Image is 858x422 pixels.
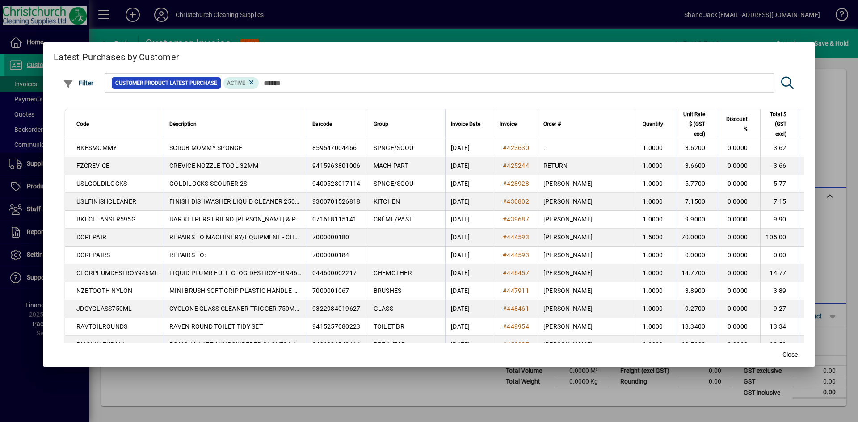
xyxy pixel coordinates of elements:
div: Group [374,119,440,129]
td: 0.0000 [676,247,718,264]
td: 5.7700 [676,175,718,193]
td: 0.0000 [718,193,760,211]
span: CREVICE NOZZLE TOOL 32MM [169,162,258,169]
span: # [503,162,507,169]
span: # [503,216,507,223]
td: 3.62 [760,139,799,157]
span: SPNGE/SCOU [374,180,414,187]
span: BRUSHES [374,287,402,294]
td: [PERSON_NAME] [538,264,635,282]
span: 044600002217 [312,269,357,276]
td: 105.00 [760,229,799,247]
td: [PERSON_NAME] [538,229,635,247]
span: DCREPAIRS [76,251,110,259]
td: 9.9000 [676,211,718,229]
span: # [503,341,507,348]
span: 859547004466 [312,144,357,151]
td: 0.0000 [718,318,760,336]
td: 0.0000 [718,139,760,157]
td: 9.90 [760,211,799,229]
td: [DATE] [445,300,494,318]
div: Code [76,119,158,129]
span: Customer Product Latest Purchase [115,79,217,88]
td: [DATE] [445,336,494,354]
td: 0.0000 [718,282,760,300]
span: 423630 [507,144,529,151]
td: 1.0000 [635,175,676,193]
td: RETURN [538,157,635,175]
td: [PERSON_NAME] [538,247,635,264]
span: 7000000184 [312,251,349,259]
span: TOILET BR [374,323,404,330]
a: #444593 [500,250,532,260]
td: 3.6200 [676,139,718,157]
span: # [503,287,507,294]
td: [DATE] [445,211,494,229]
span: FINISH DISHWASHER LIQUID CLEANER 250ML [169,198,304,205]
td: 1.0000 [635,139,676,157]
td: 14.7700 [676,264,718,282]
span: LIQUID PLUMR FULL CLOG DESTROYER 946ML [169,269,307,276]
td: 13.59 [760,336,799,354]
td: [DATE] [445,229,494,247]
td: 1.0000 [635,264,676,282]
div: Order # [543,119,630,129]
span: Barcode [312,119,332,129]
td: [PERSON_NAME] [538,300,635,318]
span: 428928 [507,180,529,187]
span: GOLDILOCKS SCOURER 2S [169,180,247,187]
span: Invoice [500,119,517,129]
td: [DATE] [445,282,494,300]
span: PMGLNATURALL [76,341,126,348]
span: REPAIRS TO: [169,251,206,259]
td: -1.0000 [635,157,676,175]
td: 70.0000 [676,229,718,247]
span: BKFSMOMMY [76,144,117,151]
span: JDCYGLASS750ML [76,305,132,312]
div: Barcode [312,119,362,129]
td: [PERSON_NAME] [538,318,635,336]
span: GLASS [374,305,393,312]
span: # [503,305,507,312]
div: Quantity [641,119,671,129]
td: [DATE] [445,318,494,336]
td: 0.0000 [718,264,760,282]
td: [PERSON_NAME] [538,175,635,193]
span: KITCHEN [374,198,400,205]
td: 9.2700 [676,300,718,318]
td: 13.3400 [676,318,718,336]
span: Group [374,119,388,129]
td: 1.0000 [635,211,676,229]
span: CRÈME/PAST [374,216,413,223]
td: -3.66 [760,157,799,175]
a: #439687 [500,214,532,224]
span: # [503,144,507,151]
span: 439687 [507,216,529,223]
span: 446457 [507,269,529,276]
span: 7000000180 [312,234,349,241]
td: 0.0000 [718,336,760,354]
span: 9300701526818 [312,198,360,205]
td: 5.77 [760,175,799,193]
span: 430802 [507,198,529,205]
span: 450825 [507,341,529,348]
span: 7000001067 [312,287,349,294]
a: #450825 [500,339,532,349]
a: #430802 [500,196,532,206]
span: # [503,323,507,330]
button: Filter [61,75,96,91]
span: BKFCLEANSER595G [76,216,136,223]
span: NZBTOOTH NYLON [76,287,133,294]
td: 9.27 [760,300,799,318]
span: RAVTOILROUNDS [76,323,127,330]
span: 444593 [507,234,529,241]
td: 0.0000 [718,300,760,318]
span: 9415963801006 [312,162,360,169]
span: Invoice Date [451,119,480,129]
span: Filter [63,79,94,87]
a: #444593 [500,232,532,242]
td: 1.0000 [635,300,676,318]
td: [DATE] [445,247,494,264]
a: #447911 [500,286,532,296]
div: Invoice Date [451,119,488,129]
